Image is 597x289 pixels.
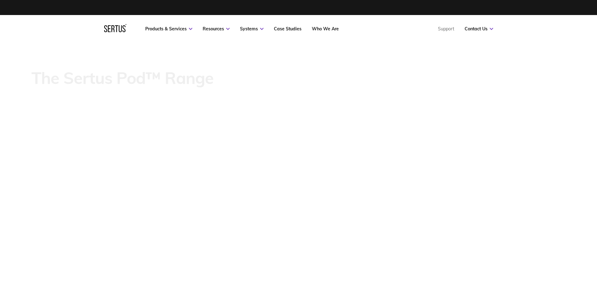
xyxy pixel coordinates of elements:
[312,26,339,32] a: Who We Are
[438,26,454,32] a: Support
[240,26,264,32] a: Systems
[203,26,230,32] a: Resources
[145,26,192,32] a: Products & Services
[465,26,493,32] a: Contact Us
[31,69,214,87] p: The Sertus Pod™ Range
[274,26,301,32] a: Case Studies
